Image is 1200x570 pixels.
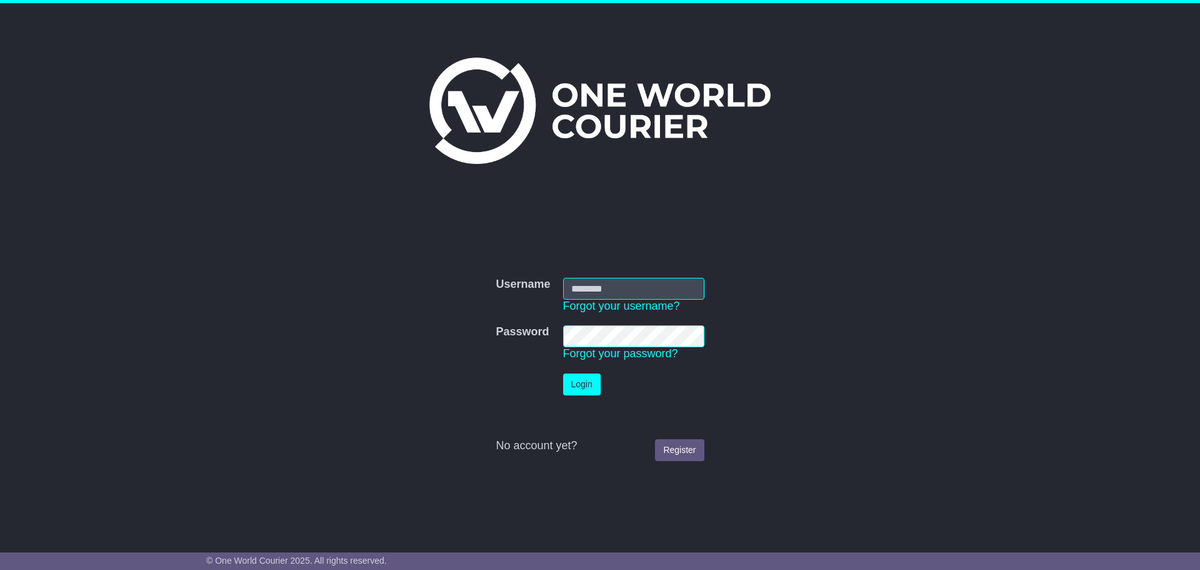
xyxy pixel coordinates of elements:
label: Password [496,325,549,339]
a: Forgot your password? [563,347,678,360]
a: Forgot your username? [563,300,680,312]
a: Register [655,439,704,461]
button: Login [563,374,601,395]
img: One World [429,58,771,164]
label: Username [496,278,550,292]
span: © One World Courier 2025. All rights reserved. [206,556,387,566]
div: No account yet? [496,439,704,453]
